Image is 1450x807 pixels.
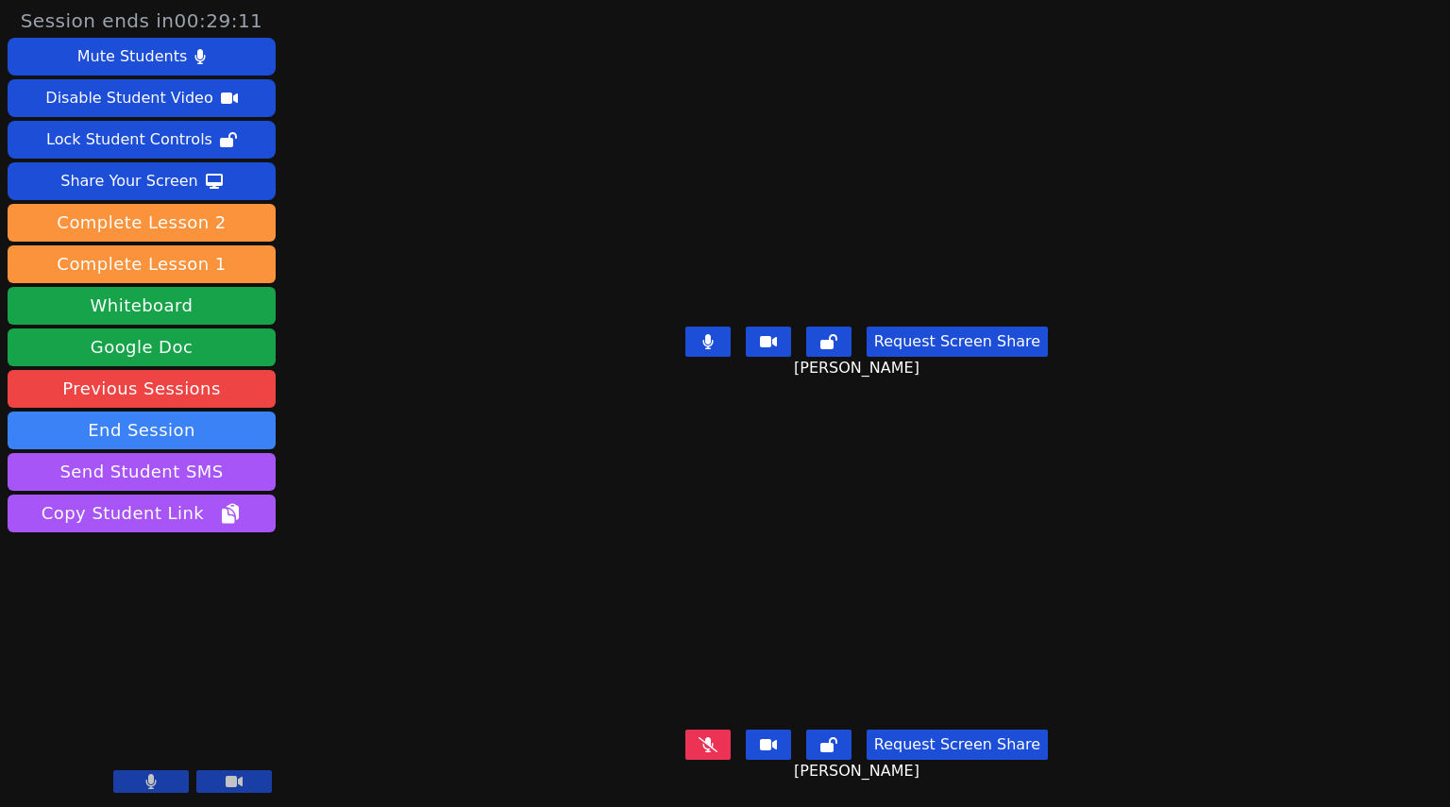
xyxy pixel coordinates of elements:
div: Lock Student Controls [46,125,212,155]
button: Whiteboard [8,287,276,325]
span: Session ends in [21,8,263,34]
time: 00:29:11 [175,9,263,32]
a: Previous Sessions [8,370,276,408]
button: Lock Student Controls [8,121,276,159]
div: Disable Student Video [45,83,212,113]
button: Copy Student Link [8,495,276,532]
button: Request Screen Share [867,327,1048,357]
a: Google Doc [8,328,276,366]
span: Copy Student Link [42,500,242,527]
button: Complete Lesson 1 [8,245,276,283]
button: End Session [8,412,276,449]
div: Share Your Screen [60,166,198,196]
button: Send Student SMS [8,453,276,491]
button: Complete Lesson 2 [8,204,276,242]
button: Mute Students [8,38,276,76]
span: [PERSON_NAME] [794,357,924,379]
span: [PERSON_NAME] [794,760,924,782]
button: Share Your Screen [8,162,276,200]
div: Mute Students [77,42,187,72]
button: Disable Student Video [8,79,276,117]
button: Request Screen Share [867,730,1048,760]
